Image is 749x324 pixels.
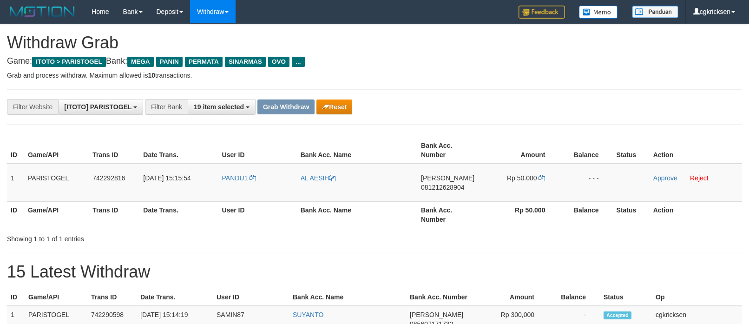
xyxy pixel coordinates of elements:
th: Trans ID [87,289,137,306]
th: ID [7,289,25,306]
span: Copy 081212628904 to clipboard [421,184,464,191]
th: Date Trans. [137,289,213,306]
span: [DATE] 15:15:54 [143,174,191,182]
th: Amount [473,289,548,306]
p: Grab and process withdraw. Maximum allowed is transactions. [7,71,742,80]
button: Grab Withdraw [257,99,315,114]
button: 19 item selected [188,99,256,115]
h4: Game: Bank: [7,57,742,66]
span: [PERSON_NAME] [421,174,474,182]
a: SUYANTO [293,311,323,318]
th: Bank Acc. Name [289,289,406,306]
img: panduan.png [632,6,678,18]
div: Filter Bank [145,99,188,115]
th: Op [652,289,742,306]
img: MOTION_logo.png [7,5,78,19]
strong: 10 [148,72,155,79]
th: Trans ID [89,201,139,228]
span: ITOTO > PARISTOGEL [32,57,106,67]
a: Approve [653,174,677,182]
span: Rp 50.000 [507,174,537,182]
span: SINARMAS [225,57,266,67]
th: User ID [218,201,297,228]
th: Bank Acc. Name [297,137,417,164]
a: Reject [690,174,709,182]
td: PARISTOGEL [24,164,89,202]
a: PANDU1 [222,174,256,182]
div: Filter Website [7,99,58,115]
span: Accepted [604,311,631,319]
div: Showing 1 to 1 of 1 entries [7,231,305,244]
span: PERMATA [185,57,223,67]
th: Bank Acc. Number [417,201,482,228]
span: ... [292,57,304,67]
th: Game/API [24,201,89,228]
span: MEGA [127,57,154,67]
th: Bank Acc. Name [297,201,417,228]
th: Game/API [24,137,89,164]
th: Status [613,137,650,164]
th: Amount [482,137,559,164]
th: ID [7,137,24,164]
th: Trans ID [89,137,139,164]
h1: Withdraw Grab [7,33,742,52]
span: [ITOTO] PARISTOGEL [64,103,131,111]
th: ID [7,201,24,228]
h1: 15 Latest Withdraw [7,263,742,281]
span: OVO [268,57,289,67]
th: Action [650,201,742,228]
th: Balance [548,289,600,306]
th: User ID [218,137,297,164]
td: - - - [559,164,612,202]
button: [ITOTO] PARISTOGEL [58,99,143,115]
a: Copy 50000 to clipboard [539,174,545,182]
span: [PERSON_NAME] [410,311,463,318]
th: Balance [559,137,612,164]
th: Action [650,137,742,164]
th: Bank Acc. Number [417,137,482,164]
span: PANDU1 [222,174,248,182]
button: Reset [316,99,352,114]
th: Status [600,289,652,306]
th: Status [613,201,650,228]
th: Game/API [25,289,87,306]
th: Bank Acc. Number [406,289,473,306]
img: Feedback.jpg [519,6,565,19]
td: 1 [7,164,24,202]
span: 742292816 [92,174,125,182]
span: PANIN [156,57,183,67]
th: Rp 50.000 [482,201,559,228]
a: AL AESIH [301,174,336,182]
th: Date Trans. [139,201,218,228]
th: Date Trans. [139,137,218,164]
th: Balance [559,201,612,228]
img: Button%20Memo.svg [579,6,618,19]
th: User ID [213,289,289,306]
span: 19 item selected [194,103,244,111]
